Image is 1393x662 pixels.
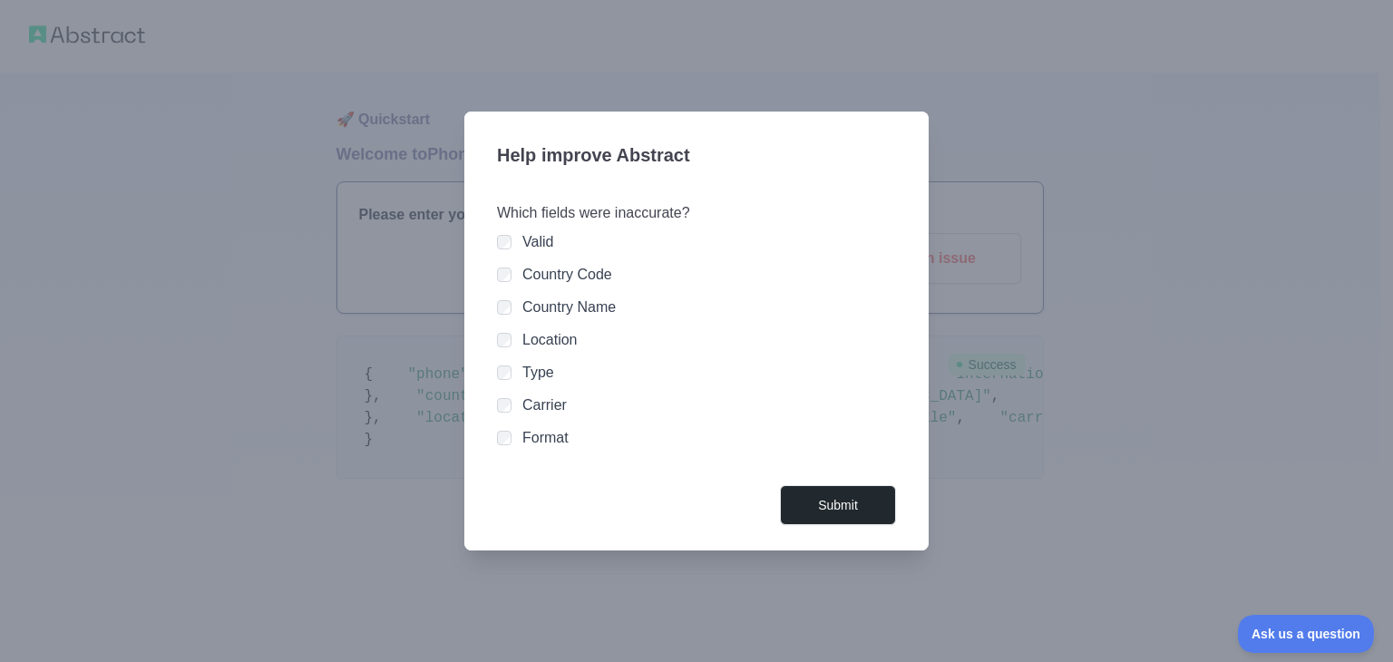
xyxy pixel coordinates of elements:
label: Country Code [522,267,612,282]
h3: Help improve Abstract [497,133,896,180]
label: Format [522,430,569,445]
label: Country Name [522,299,616,315]
label: Type [522,365,554,380]
iframe: Toggle Customer Support [1238,615,1375,653]
button: Submit [780,485,896,526]
label: Valid [522,234,553,249]
h3: Which fields were inaccurate? [497,202,896,224]
label: Carrier [522,397,567,413]
label: Location [522,332,578,347]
